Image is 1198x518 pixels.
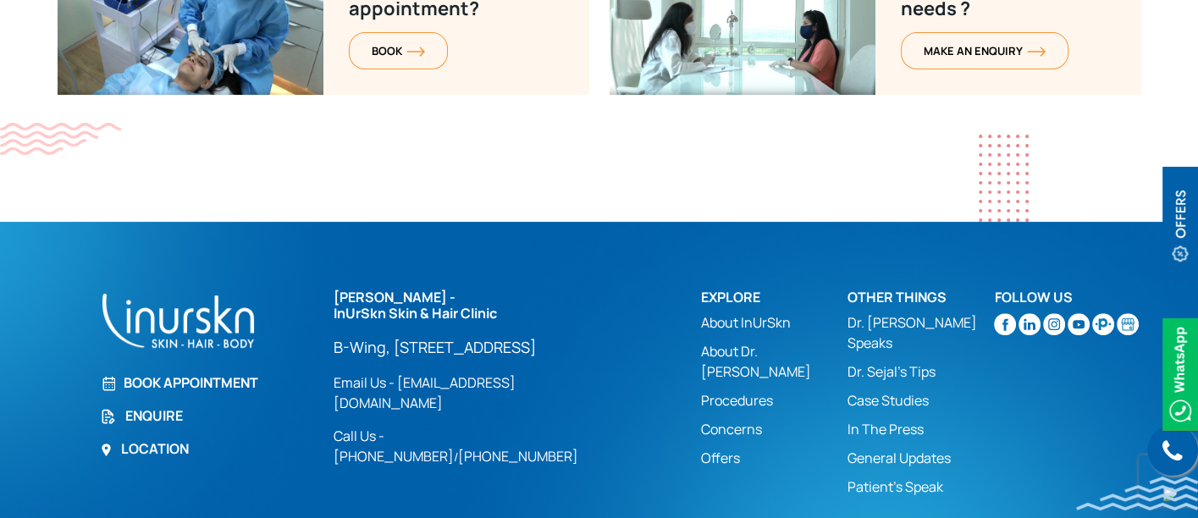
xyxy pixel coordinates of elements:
img: orange-arrow [1027,47,1046,57]
a: Dr. Sejal's Tips [847,361,994,382]
a: Offers [701,448,847,468]
img: Skin-and-Hair-Clinic [1117,313,1139,335]
a: Patient’s Speak [847,477,994,497]
a: Book Appointment [100,372,313,393]
img: linkedin [1019,313,1041,335]
a: Concerns [701,419,847,439]
a: Location [100,438,313,459]
img: Whatsappicon [1162,318,1198,431]
img: Location [100,444,113,456]
a: MAKE AN enquiryorange-arrow [901,32,1068,69]
a: Whatsappicon [1162,364,1198,383]
a: Call Us - [PHONE_NUMBER] [334,427,454,466]
span: MAKE AN enquiry [924,43,1046,58]
a: B-Wing, [STREET_ADDRESS] [334,337,614,357]
img: orange-arrow [406,47,425,57]
h2: Follow Us [994,289,1140,306]
img: dotes1 [979,135,1029,222]
img: inurskn-footer-logo [100,289,257,351]
img: instagram [1043,313,1065,335]
a: Procedures [701,390,847,411]
img: bluewave [1076,477,1198,510]
span: BOOK [372,43,425,58]
div: / [334,289,682,466]
img: offerBt [1162,167,1198,279]
h2: Other Things [847,289,994,306]
img: facebook [994,313,1016,335]
img: Book Appointment [100,376,115,391]
a: About InUrSkn [701,312,847,333]
img: sejal-saheta-dermatologist [1092,313,1114,335]
a: Case Studies [847,390,994,411]
a: General Updates [847,448,994,468]
h2: [PERSON_NAME] - InUrSkn Skin & Hair Clinic [334,289,614,322]
a: [PHONE_NUMBER] [458,447,578,466]
a: Email Us - [EMAIL_ADDRESS][DOMAIN_NAME] [334,372,614,413]
a: About Dr. [PERSON_NAME] [701,341,847,382]
img: Enquire [100,408,117,425]
a: In The Press [847,419,994,439]
a: Dr. [PERSON_NAME] Speaks [847,312,994,353]
img: youtube [1068,313,1090,335]
a: BOOKorange-arrow [349,32,448,69]
h2: Explore [701,289,847,306]
a: Enquire [100,405,313,426]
